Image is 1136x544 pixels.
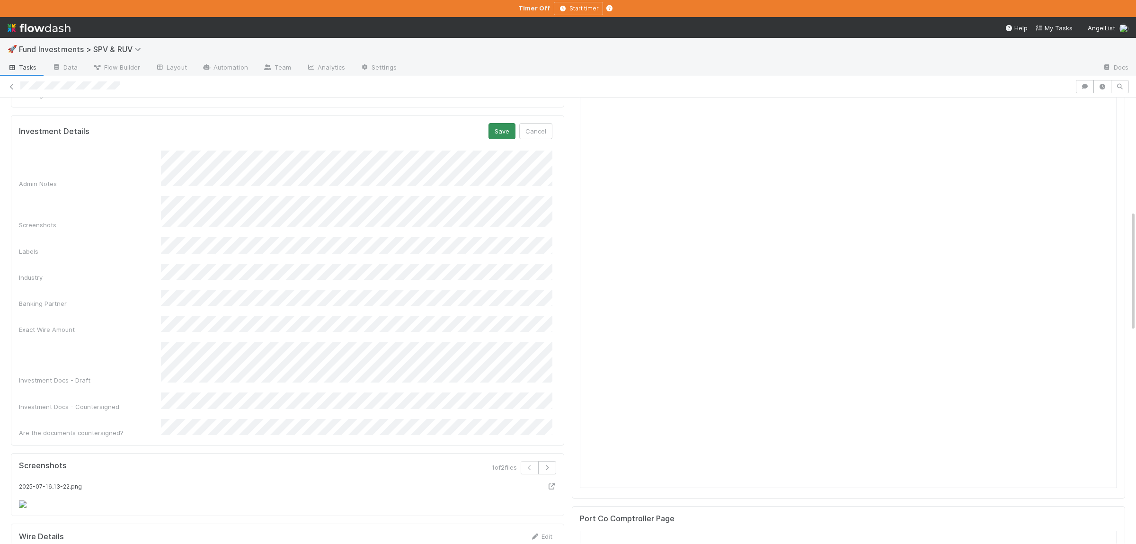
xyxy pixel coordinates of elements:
[19,179,161,188] div: Admin Notes
[299,61,353,76] a: Analytics
[19,532,64,542] h5: Wire Details
[148,61,195,76] a: Layout
[580,514,674,524] h5: Port Co Comptroller Page
[19,127,89,136] h5: Investment Details
[19,325,161,334] div: Exact Wire Amount
[554,2,603,15] button: Start timer
[19,247,161,256] div: Labels
[44,61,85,76] a: Data
[8,20,71,36] img: logo-inverted-e16ddd16eac7371096b0.svg
[353,61,404,76] a: Settings
[1119,24,1128,33] img: avatar_55b415e2-df6a-4422-95b4-4512075a58f2.png
[19,500,27,508] img: eyJfcmFpbHMiOnsibWVzc2FnZSI6IkJBaHBBNmNlR0E9PSIsImV4cCI6bnVsbCwicHVyIjoiYmxvYl9pZCJ9fQ==--4ffd131...
[93,62,140,72] span: Flow Builder
[8,62,37,72] span: Tasks
[1088,24,1115,32] span: AngelList
[19,220,161,230] div: Screenshots
[19,375,161,385] div: Investment Docs - Draft
[19,299,161,308] div: Banking Partner
[19,273,161,282] div: Industry
[19,45,146,54] span: Fund Investments > SPV & RUV
[1035,24,1073,32] span: My Tasks
[19,402,161,411] div: Investment Docs - Countersigned
[85,61,148,76] a: Flow Builder
[8,45,17,53] span: 🚀
[519,123,552,139] button: Cancel
[1035,23,1073,33] a: My Tasks
[19,461,67,471] h5: Screenshots
[256,61,299,76] a: Team
[19,483,82,490] small: 2025-07-16_13-22.png
[1005,23,1028,33] div: Help
[530,533,552,540] a: Edit
[1095,61,1136,76] a: Docs
[492,463,517,472] span: 1 of 2 files
[19,428,161,437] div: Are the documents countersigned?
[518,4,550,12] strong: Timer Off
[195,61,256,76] a: Automation
[488,123,515,139] button: Save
